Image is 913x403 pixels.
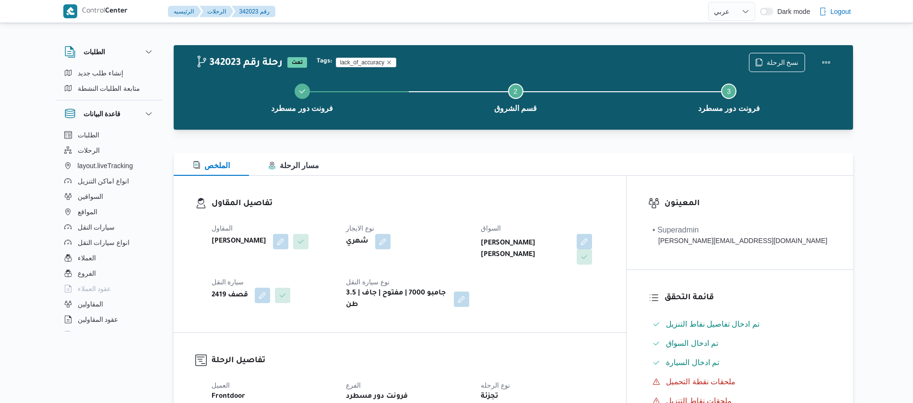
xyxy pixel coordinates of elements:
[212,197,605,210] h3: تفاصيل المقاول
[60,220,158,235] button: سيارات النقل
[346,381,361,389] span: الفرع
[649,355,831,370] button: تم ادخال السيارة
[83,46,105,58] h3: الطلبات
[60,296,158,312] button: المقاولين
[727,87,731,95] span: 3
[481,381,510,389] span: نوع الرحله
[773,8,810,15] span: Dark mode
[817,53,836,72] button: Actions
[346,278,390,286] span: نوع سيارة النقل
[60,250,158,266] button: العملاء
[60,204,158,220] button: المواقع
[78,298,103,310] span: المقاولين
[649,336,831,351] button: تم ادخال السواق
[666,320,759,328] span: تم ادخال تفاصيل نفاط التنزيل
[78,283,111,294] span: عقود العملاء
[60,312,158,327] button: عقود المقاولين
[652,236,827,246] div: [PERSON_NAME][EMAIL_ADDRESS][DOMAIN_NAME]
[481,224,501,232] span: السواق
[212,278,244,286] span: سيارة النقل
[212,381,230,389] span: العميل
[340,58,385,67] span: lack_of_accuracy
[649,317,831,332] button: تم ادخال تفاصيل نفاط التنزيل
[298,87,306,95] svg: Step 1 is complete
[292,60,303,66] b: تمت
[815,2,855,21] button: Logout
[666,376,735,388] span: ملحقات نقطة التحميل
[60,189,158,204] button: السواقين
[78,145,100,156] span: الرحلات
[287,57,307,68] span: تمت
[212,224,233,232] span: المقاول
[481,391,498,403] b: تجزئة
[346,236,368,247] b: شهري
[652,224,827,236] div: • Superadmin
[698,103,760,114] span: فرونت دور مسطرد
[63,4,77,18] img: X8yXhbKr1z7QwAAAABJRU5ErkJggg==
[78,175,130,187] span: انواع اماكن التنزيل
[664,292,831,305] h3: قائمة التحقق
[212,391,245,403] b: Frontdoor
[78,206,97,218] span: المواقع
[168,6,202,17] button: الرئيسيه
[196,72,409,122] button: فرونت دور مسطرد
[514,87,518,95] span: 2
[78,329,118,341] span: اجهزة التليفون
[60,327,158,342] button: اجهزة التليفون
[60,281,158,296] button: عقود العملاء
[666,378,735,386] span: ملحقات نقطة التحميل
[212,354,605,367] h3: تفاصيل الرحلة
[767,57,799,68] span: نسخ الرحلة
[78,268,96,279] span: الفروع
[666,357,719,368] span: تم ادخال السيارة
[494,103,537,114] span: قسم الشروق
[481,238,570,261] b: [PERSON_NAME] [PERSON_NAME]
[105,8,128,15] b: Center
[64,108,154,120] button: قاعدة البيانات
[193,161,230,170] span: الملخص
[666,339,718,347] span: تم ادخال السواق
[622,72,836,122] button: فرونت دور مسطرد
[664,197,831,210] h3: المعينون
[83,108,121,120] h3: قاعدة البيانات
[57,127,162,335] div: قاعدة البيانات
[60,235,158,250] button: انواع سيارات النقل
[78,191,103,202] span: السواقين
[60,173,158,189] button: انواع اماكن التنزيل
[336,58,397,67] span: lack_of_accuracy
[268,161,319,170] span: مسار الرحلة
[212,236,266,247] b: [PERSON_NAME]
[830,6,851,17] span: Logout
[60,158,158,173] button: layout.liveTracking
[232,6,275,17] button: 342023 رقم
[409,72,622,122] button: قسم الشروق
[749,53,805,72] button: نسخ الرحلة
[60,266,158,281] button: الفروع
[346,288,447,311] b: جامبو 7000 | مفتوح | جاف | 3.5 طن
[78,237,130,248] span: انواع سيارات النقل
[60,81,158,96] button: متابعة الطلبات النشطة
[60,143,158,158] button: الرحلات
[212,290,248,301] b: قصف 2419
[78,221,115,233] span: سيارات النقل
[200,6,234,17] button: الرحلات
[78,83,141,94] span: متابعة الطلبات النشطة
[649,374,831,390] button: ملحقات نقطة التحميل
[78,314,119,325] span: عقود المقاولين
[666,358,719,366] span: تم ادخال السيارة
[78,129,99,141] span: الطلبات
[78,160,133,171] span: layout.liveTracking
[317,58,332,65] b: Tags:
[666,338,718,349] span: تم ادخال السواق
[60,65,158,81] button: إنشاء طلب جديد
[386,60,392,65] button: Remove trip tag
[78,252,96,264] span: العملاء
[196,57,283,70] h2: 342023 رحلة رقم
[78,67,124,79] span: إنشاء طلب جديد
[346,391,408,403] b: فرونت دور مسطرد
[346,224,374,232] span: نوع الايجار
[10,365,40,393] iframe: chat widget
[64,46,154,58] button: الطلبات
[60,127,158,143] button: الطلبات
[271,103,333,114] span: فرونت دور مسطرد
